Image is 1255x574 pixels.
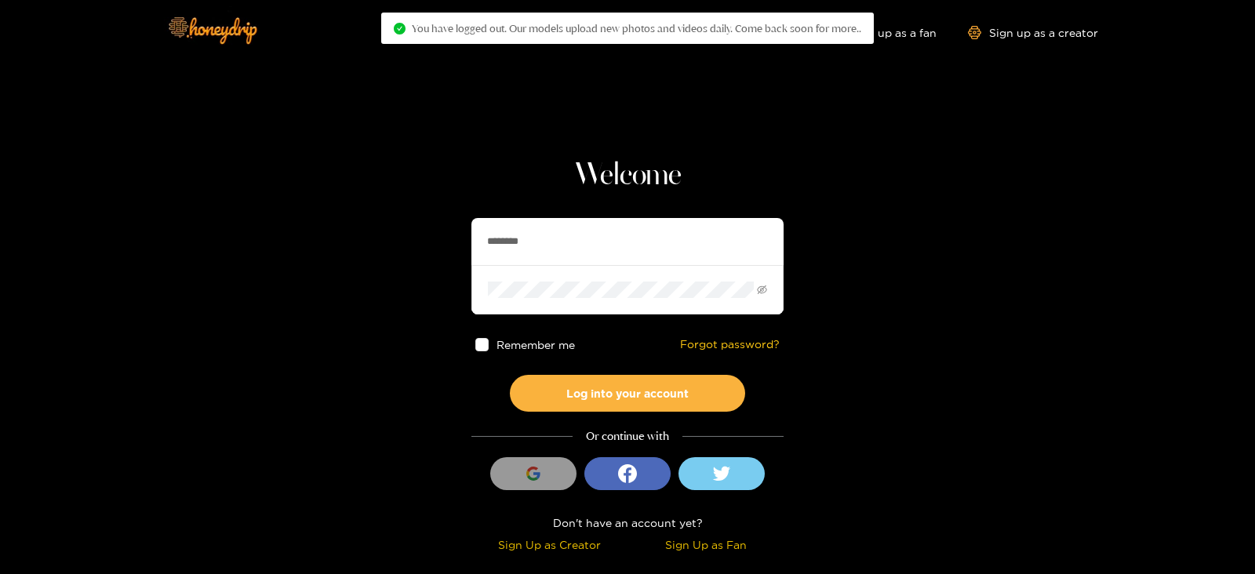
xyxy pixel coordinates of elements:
a: Sign up as a fan [829,26,937,39]
div: Sign Up as Fan [631,536,780,554]
span: check-circle [394,23,406,35]
h1: Welcome [471,157,784,194]
div: Or continue with [471,427,784,445]
div: Sign Up as Creator [475,536,624,554]
span: Remember me [497,339,575,351]
a: Sign up as a creator [968,26,1098,39]
div: Don't have an account yet? [471,514,784,532]
span: eye-invisible [757,285,767,295]
span: You have logged out. Our models upload new photos and videos daily. Come back soon for more.. [412,22,861,35]
a: Forgot password? [680,338,780,351]
button: Log into your account [510,375,745,412]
